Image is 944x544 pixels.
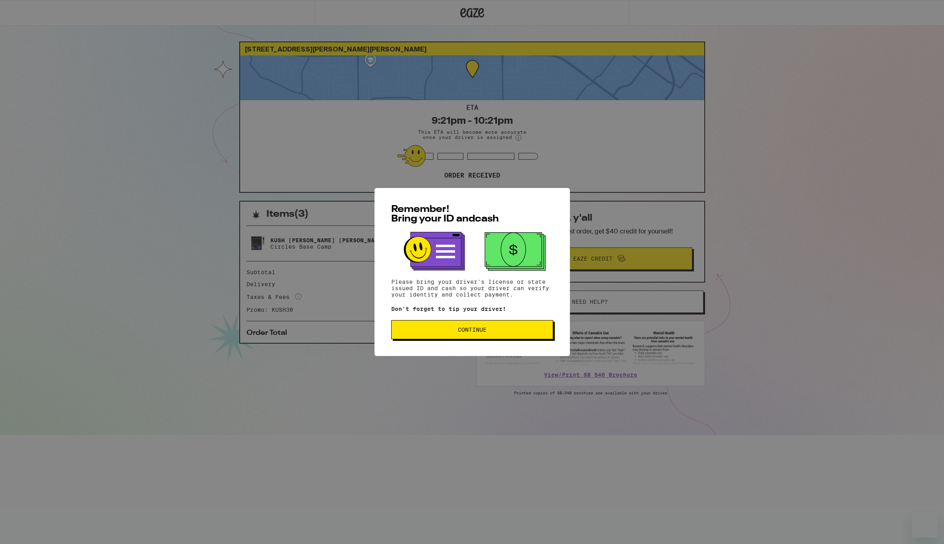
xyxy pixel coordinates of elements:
iframe: Button to launch messaging window [912,512,938,538]
button: Continue [391,320,553,339]
p: Don't forget to tip your driver! [391,306,553,312]
span: Remember! Bring your ID and cash [391,205,499,224]
span: Continue [458,327,487,332]
p: Please bring your driver's license or state issued ID and cash so your driver can verify your ide... [391,279,553,298]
